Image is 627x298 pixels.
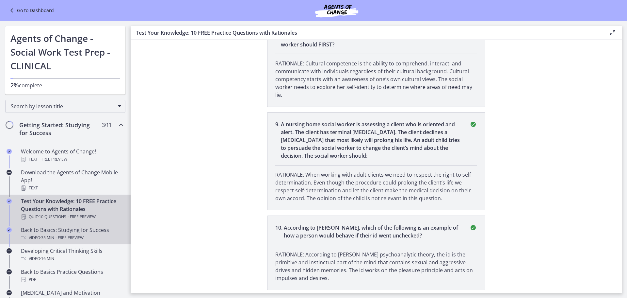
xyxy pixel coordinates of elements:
p: RATIONALE: When working with adult clients we need to respect the right to self-determination. Ev... [275,171,477,202]
div: Text [21,184,123,192]
p: RATIONALE: According to [PERSON_NAME] psychoanalytic theory, the id is the primitive and instinct... [275,251,477,282]
i: correct [469,120,477,128]
span: 10 . [275,224,284,239]
div: Search by lesson title [5,100,125,113]
i: Completed [7,227,12,233]
div: Quiz [21,213,123,221]
span: 2% [10,81,19,89]
p: RATIONALE: Cultural competence is the ability to comprehend, interact, and communicate with indiv... [275,60,477,99]
div: Video [21,255,123,263]
div: Back to Basics: Studying for Success [21,226,123,242]
h2: Getting Started: Studying for Success [19,121,99,137]
span: · [68,213,69,221]
div: Text [21,155,123,163]
span: · 10 Questions [38,213,66,221]
div: Developing Critical Thinking Skills [21,247,123,263]
div: Test Your Knowledge: 10 FREE Practice Questions with Rationales [21,197,123,221]
span: · [56,234,56,242]
i: Completed [7,149,12,154]
span: Search by lesson title [11,103,115,110]
span: · [39,155,40,163]
div: Back to Basics Practice Questions [21,268,123,284]
div: Download the Agents of Change Mobile App! [21,168,123,192]
span: 3 / 11 [102,121,111,129]
span: Free preview [70,213,96,221]
span: Free preview [58,234,84,242]
div: Video [21,234,123,242]
h3: Test Your Knowledge: 10 FREE Practice Questions with Rationales [136,29,598,37]
p: A nursing home social worker is assessing a client who is oriented and alert. The client has term... [281,120,461,160]
span: · 35 min [40,234,54,242]
span: · 16 min [40,255,54,263]
span: 9 . [275,120,281,160]
span: Free preview [41,155,67,163]
i: correct [469,224,477,232]
p: According to [PERSON_NAME], which of the following is an example of how a person would behave if ... [284,224,461,239]
img: Agents of Change [297,3,376,18]
a: Go to Dashboard [8,7,54,14]
div: PDF [21,276,123,284]
h1: Agents of Change - Social Work Test Prep - CLINICAL [10,31,120,73]
i: Completed [7,199,12,204]
p: complete [10,81,120,89]
div: Welcome to Agents of Change! [21,148,123,163]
